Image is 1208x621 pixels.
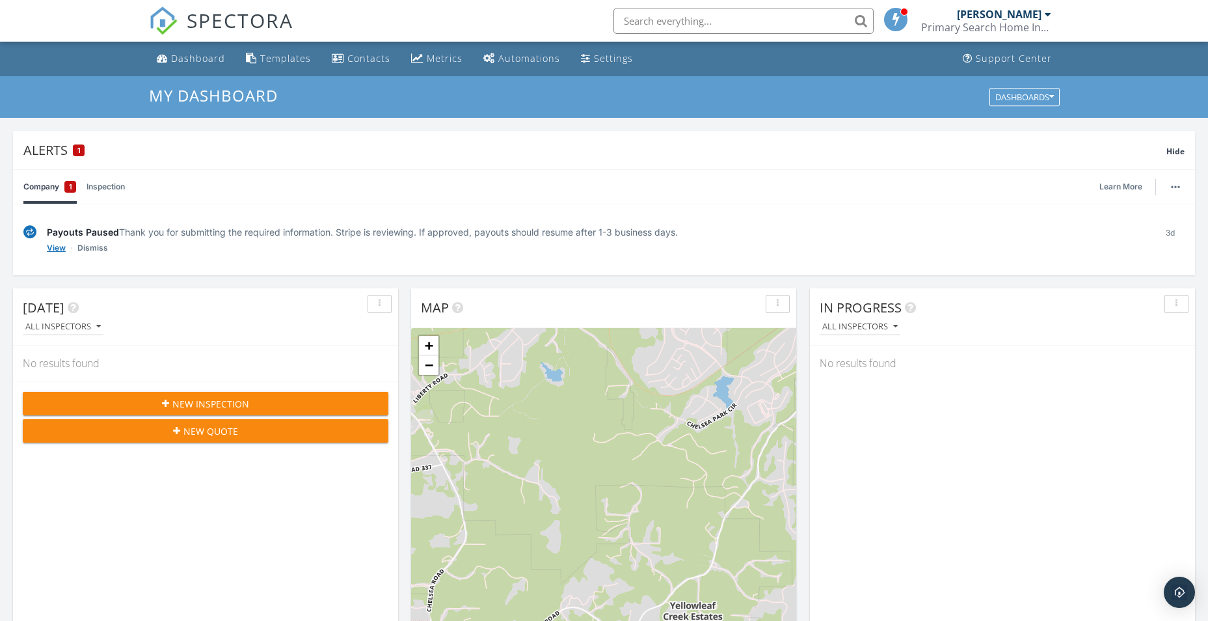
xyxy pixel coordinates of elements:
[989,88,1060,106] button: Dashboards
[1166,146,1185,157] span: Hide
[594,52,633,64] div: Settings
[976,52,1052,64] div: Support Center
[47,241,66,255] a: View
[498,52,560,64] div: Automations
[77,146,81,155] span: 1
[87,170,125,204] a: Inspection
[172,397,249,411] span: New Inspection
[23,225,36,239] img: under-review-2fe708636b114a7f4b8d.svg
[613,8,874,34] input: Search everything...
[958,47,1057,71] a: Support Center
[822,322,898,331] div: All Inspectors
[23,170,76,204] a: Company
[23,318,103,336] button: All Inspectors
[241,47,316,71] a: Templates
[171,52,225,64] div: Dashboard
[23,392,388,415] button: New Inspection
[1164,577,1195,608] div: Open Intercom Messenger
[149,18,293,45] a: SPECTORA
[152,47,230,71] a: Dashboard
[183,424,238,438] span: New Quote
[1155,225,1185,255] div: 3d
[419,355,438,375] a: Zoom out
[47,227,119,238] span: Payouts Paused
[327,47,396,71] a: Contacts
[149,85,278,106] span: My Dashboard
[421,299,449,316] span: Map
[478,47,565,71] a: Automations (Basic)
[820,299,902,316] span: In Progress
[23,141,1166,159] div: Alerts
[260,52,311,64] div: Templates
[406,47,468,71] a: Metrics
[347,52,390,64] div: Contacts
[23,419,388,443] button: New Quote
[23,299,64,316] span: [DATE]
[921,21,1051,34] div: Primary Search Home Inspections
[149,7,178,35] img: The Best Home Inspection Software - Spectora
[419,336,438,355] a: Zoom in
[427,52,463,64] div: Metrics
[77,241,108,255] a: Dismiss
[187,7,293,34] span: SPECTORA
[820,318,900,336] button: All Inspectors
[47,225,1145,239] div: Thank you for submitting the required information. Stripe is reviewing. If approved, payouts shou...
[576,47,638,71] a: Settings
[810,346,1195,381] div: No results found
[13,346,398,381] div: No results found
[995,92,1054,102] div: Dashboards
[69,180,72,193] span: 1
[1171,186,1180,188] img: ellipsis-632cfdd7c38ec3a7d453.svg
[25,322,101,331] div: All Inspectors
[957,8,1041,21] div: [PERSON_NAME]
[1099,180,1150,193] a: Learn More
